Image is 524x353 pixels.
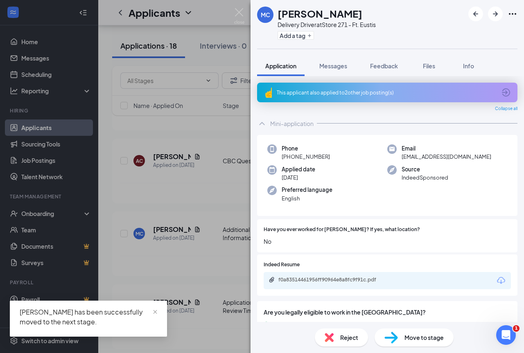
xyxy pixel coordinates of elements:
[307,33,312,38] svg: Plus
[402,153,491,161] span: [EMAIL_ADDRESS][DOMAIN_NAME]
[488,7,503,21] button: ArrowRight
[264,261,300,269] span: Indeed Resume
[278,31,314,40] button: PlusAdd a tag
[463,62,474,70] span: Info
[264,226,420,234] span: Have you ever worked for [PERSON_NAME]? If yes, what location?
[468,7,483,21] button: ArrowLeftNew
[495,106,517,112] span: Collapse all
[269,277,401,284] a: Paperclipf0a83514461956ff90964e8a8fc9f91c.pdf
[272,320,307,329] span: yes (Correct)
[501,88,511,97] svg: ArrowCircle
[282,144,330,153] span: Phone
[402,165,448,173] span: Source
[152,309,158,315] span: close
[261,11,270,19] div: MC
[282,173,315,182] span: [DATE]
[404,333,444,342] span: Move to stage
[257,119,267,128] svg: ChevronUp
[282,186,332,194] span: Preferred language
[423,62,435,70] span: Files
[265,62,296,70] span: Application
[269,277,275,283] svg: Paperclip
[496,325,516,345] iframe: Intercom live chat
[270,119,314,128] div: Mini-application
[282,153,330,161] span: [PHONE_NUMBER]
[370,62,398,70] span: Feedback
[20,307,157,327] div: [PERSON_NAME] has been successfully moved to the next stage.
[277,89,496,96] div: This applicant also applied to 2 other job posting(s)
[508,9,517,19] svg: Ellipses
[282,165,315,173] span: Applied date
[490,9,500,19] svg: ArrowRight
[340,333,358,342] span: Reject
[278,277,393,283] div: f0a83514461956ff90964e8a8fc9f91c.pdf
[402,173,448,182] span: IndeedSponsored
[278,7,362,20] h1: [PERSON_NAME]
[402,144,491,153] span: Email
[471,9,481,19] svg: ArrowLeftNew
[496,276,506,286] svg: Download
[264,237,511,246] span: No
[278,20,376,29] div: Delivery Driver at Store 271 - Ft. Eustis
[282,194,332,202] span: English
[264,308,511,317] span: Are you legally eligible to work in the [GEOGRAPHIC_DATA]?
[513,325,519,332] span: 1
[319,62,347,70] span: Messages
